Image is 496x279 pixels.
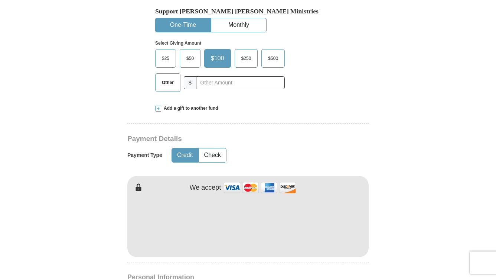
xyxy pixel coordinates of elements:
button: Check [199,148,226,162]
button: One-Time [156,18,211,32]
h3: Payment Details [127,135,317,143]
span: $250 [238,53,255,64]
span: Other [158,77,177,88]
h5: Payment Type [127,152,162,158]
button: Credit [172,148,198,162]
span: Add a gift to another fund [161,105,218,112]
span: $ [184,76,196,89]
span: $25 [158,53,173,64]
span: $50 [183,53,198,64]
button: Monthly [211,18,266,32]
input: Other Amount [196,76,285,89]
h5: Support [PERSON_NAME] [PERSON_NAME] Ministries [155,7,341,15]
span: $500 [264,53,282,64]
img: credit cards accepted [223,180,297,196]
span: $100 [207,53,228,64]
strong: Select Giving Amount [155,41,201,46]
h4: We accept [190,184,221,192]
